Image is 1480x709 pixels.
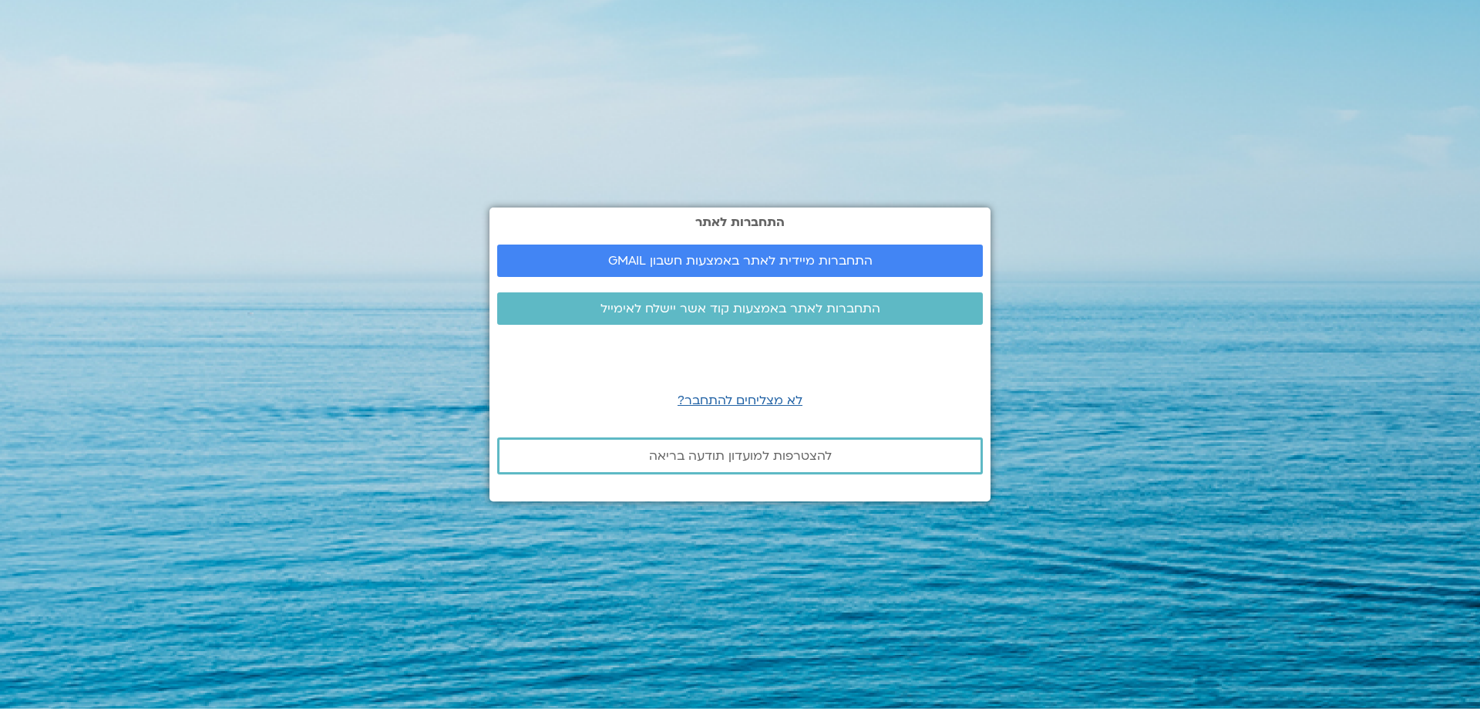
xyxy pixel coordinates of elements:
a: התחברות לאתר באמצעות קוד אשר יישלח לאימייל [497,292,983,325]
a: התחברות מיידית לאתר באמצעות חשבון GMAIL [497,245,983,277]
h2: התחברות לאתר [497,215,983,229]
a: להצטרפות למועדון תודעה בריאה [497,437,983,474]
span: להצטרפות למועדון תודעה בריאה [649,449,832,463]
span: התחברות לאתר באמצעות קוד אשר יישלח לאימייל [600,302,880,316]
span: התחברות מיידית לאתר באמצעות חשבון GMAIL [608,254,873,268]
a: לא מצליחים להתחבר? [678,392,802,409]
